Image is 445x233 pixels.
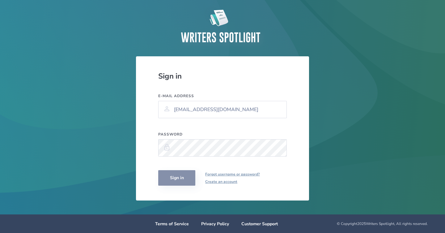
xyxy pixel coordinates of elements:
[158,71,287,81] div: Sign in
[201,221,229,227] a: Privacy Policy
[158,132,287,137] label: Password
[158,170,195,186] button: Sign in
[287,221,428,226] div: © Copyright 2025 Writers Spotlight, All rights reserved.
[205,170,260,178] a: Forgot username or password?
[158,93,287,98] label: E-mail address
[205,178,260,185] a: Create an account
[158,101,287,118] input: example@domain.com
[155,221,189,227] a: Terms of Service
[241,221,278,227] a: Customer Support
